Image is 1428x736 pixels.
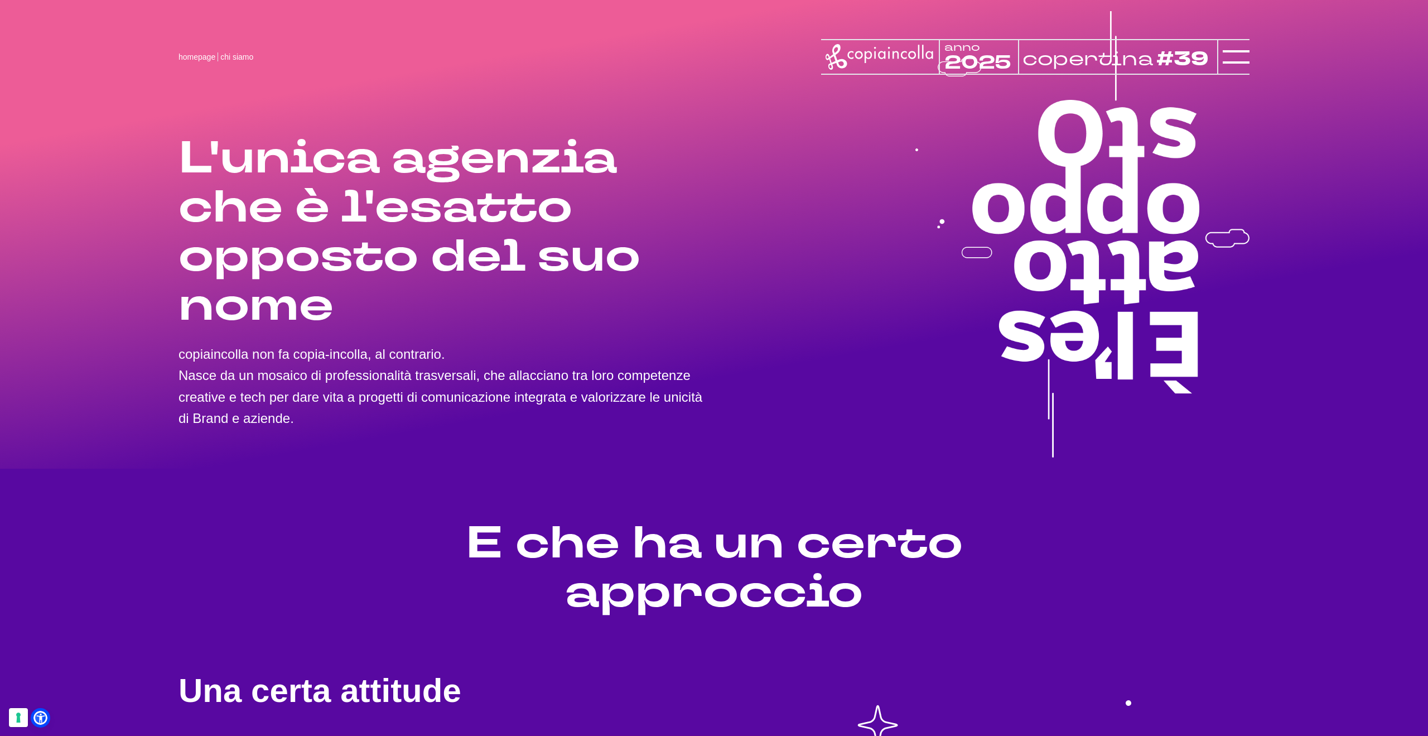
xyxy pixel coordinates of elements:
img: copiaincolla è l'esatto opposto [915,11,1249,458]
a: Open Accessibility Menu [33,711,47,725]
button: Le tue preferenze relative al consenso per le tecnologie di tracciamento [9,708,28,727]
h2: E che ha un certo approccio [178,519,1249,617]
a: homepage [178,52,215,61]
tspan: anno [944,40,980,54]
tspan: #39 [1159,46,1212,74]
tspan: copertina [1022,46,1155,72]
span: chi siamo [220,52,253,61]
h1: L'unica agenzia che è l'esatto opposto del suo nome [178,134,714,330]
tspan: 2025 [944,50,1012,75]
p: copiaincolla non fa copia-incolla, al contrario. Nasce da un mosaico di professionalità trasversa... [178,344,714,430]
h3: Una certa attitude [178,667,689,714]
